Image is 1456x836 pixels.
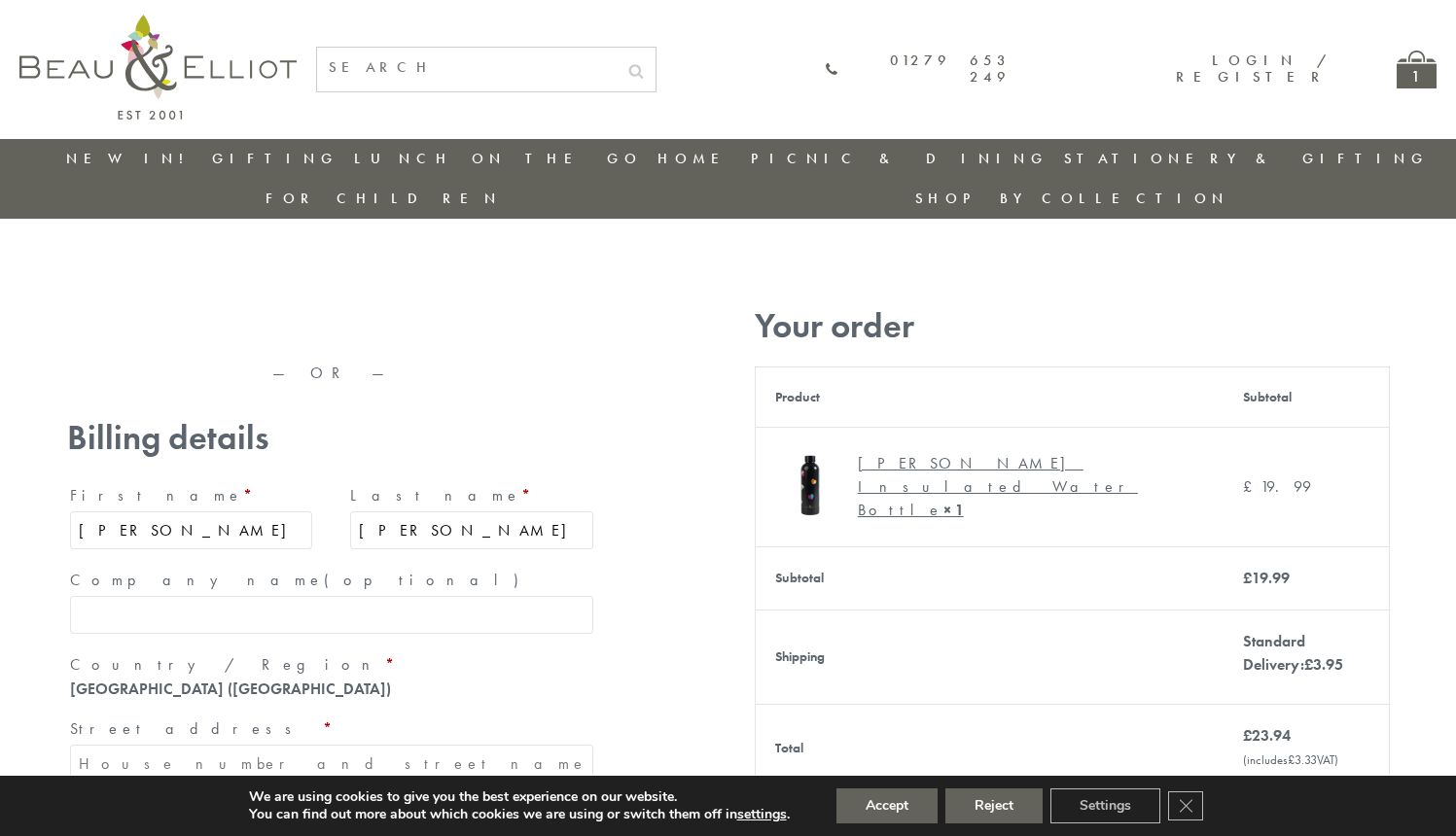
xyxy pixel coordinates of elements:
[657,149,735,168] a: Home
[1243,568,1252,588] span: £
[858,452,1190,522] div: [PERSON_NAME] Insulated Water Bottle
[212,149,338,168] a: Gifting
[70,565,593,596] label: Company name
[775,447,1204,527] a: Emily Heart insulated Water Bottle [PERSON_NAME] Insulated Water Bottle× 1
[1243,751,1338,768] small: (includes VAT)
[1243,725,1291,746] bdi: 23.94
[755,366,1224,427] th: Product
[249,788,790,806] p: We are using cookies to give you the best experience on our website.
[70,714,593,745] label: Street address
[825,52,1012,87] a: 01279 653 249
[915,189,1229,208] a: Shop by collection
[1304,654,1343,675] bdi: 3.95
[1288,751,1317,768] span: 3.33
[70,649,593,680] label: Country / Region
[19,15,297,120] img: logo
[70,679,391,699] strong: [GEOGRAPHIC_DATA] ([GEOGRAPHIC_DATA])
[943,500,964,520] strong: × 1
[737,806,787,823] button: settings
[317,48,617,87] input: SEARCH
[70,480,313,511] label: First name
[249,806,790,823] p: You can find out more about which cookies we are using or switch them off in .
[755,704,1224,791] th: Total
[1243,476,1311,497] bdi: 19.99
[836,788,938,823] button: Accept
[775,447,848,520] img: Emily Heart insulated Water Bottle
[70,745,593,783] input: House number and street name
[1168,791,1203,820] button: Close GDPR Cookie Banner
[751,149,1048,168] a: Picnic & Dining
[1288,751,1295,768] span: £
[755,546,1224,610] th: Subtotal
[1243,476,1261,497] span: £
[1243,631,1343,675] label: Standard Delivery:
[333,298,600,306] iframe: Secure express checkout frame
[945,788,1043,823] button: Reject
[354,149,642,168] a: Lunch On The Go
[1243,725,1252,746] span: £
[350,480,593,511] label: Last name
[1064,149,1429,168] a: Stationery & Gifting
[324,570,530,590] span: (optional)
[67,418,596,458] h3: Billing details
[1243,568,1290,588] bdi: 19.99
[1304,654,1313,675] span: £
[266,189,502,208] a: For Children
[1224,366,1389,427] th: Subtotal
[63,298,331,345] iframe: Secure express checkout frame
[1397,51,1437,88] a: 1
[66,149,196,168] a: New in!
[755,610,1224,704] th: Shipping
[755,306,1390,346] h3: Your order
[1176,51,1329,87] a: Login / Register
[67,365,596,382] p: — OR —
[1050,788,1160,823] button: Settings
